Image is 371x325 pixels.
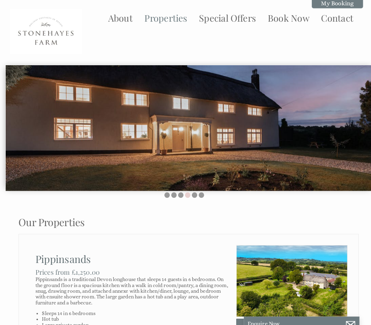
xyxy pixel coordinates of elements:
a: About [106,12,131,23]
img: pippinsands-devon-accommodation-holiday-home-sleeps-13.original.jpg [232,241,342,312]
h3: Prices from £1,250.00 [35,263,227,271]
img: Stonehayes Farm [10,9,81,53]
a: Special Offers [196,12,251,23]
li: Sleeps 14 in 6 bedrooms [41,305,227,310]
a: Book Now [263,12,304,23]
h1: Our Properties [18,211,236,224]
p: Pippinsands is a traditional Devon longhouse that sleeps 14 guests in 6 bedrooms. On the ground f... [35,271,227,300]
a: Pippinsands [35,248,90,261]
a: Properties [142,12,184,23]
li: Large private garden [41,316,227,322]
li: Hot tub [41,310,227,316]
p: Enquire Now [243,314,350,321]
a: Contact [316,12,347,23]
